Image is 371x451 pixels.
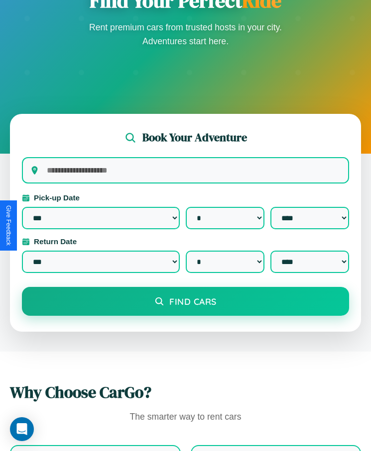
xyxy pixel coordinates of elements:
[5,205,12,246] div: Give Feedback
[10,381,361,403] h2: Why Choose CarGo?
[10,409,361,425] p: The smarter way to rent cars
[142,130,247,145] h2: Book Your Adventure
[22,287,349,316] button: Find Cars
[22,193,349,202] label: Pick-up Date
[10,417,34,441] div: Open Intercom Messenger
[86,20,285,48] p: Rent premium cars from trusted hosts in your city. Adventures start here.
[22,237,349,246] label: Return Date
